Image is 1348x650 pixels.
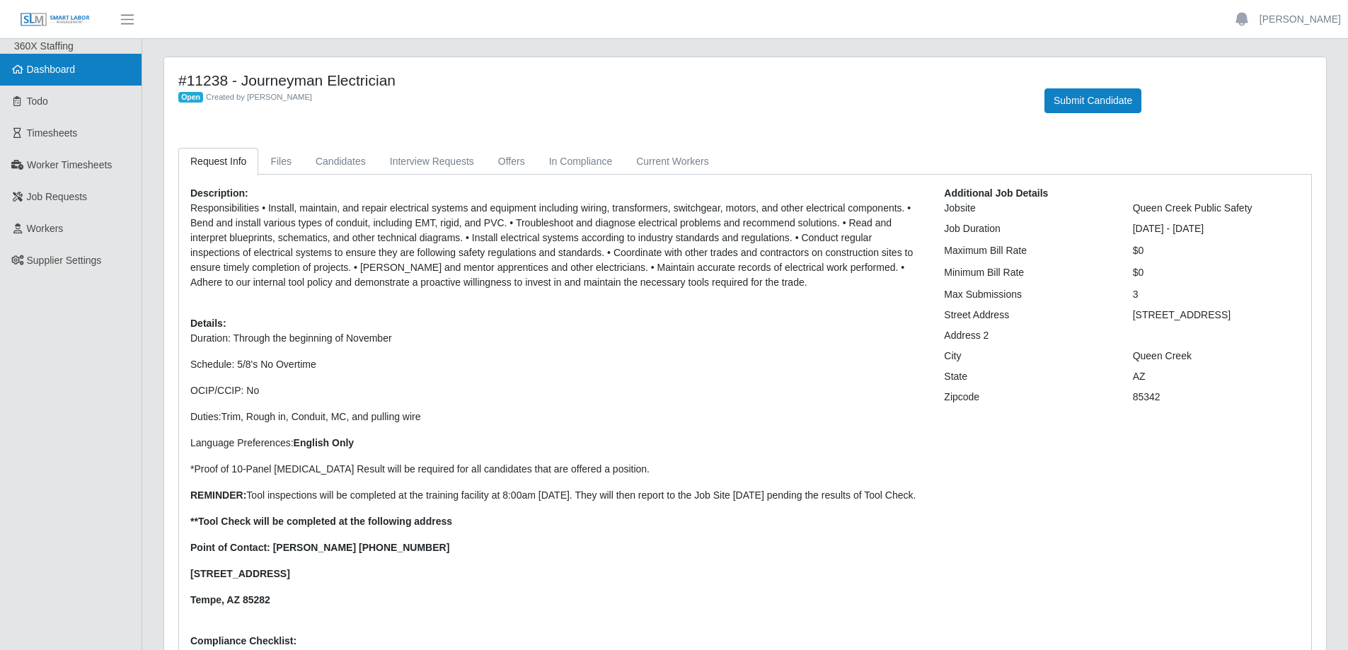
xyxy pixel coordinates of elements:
div: Maximum Bill Rate [933,243,1122,258]
b: Additional Job Details [944,187,1048,199]
p: Schedule: 5/8's No Overtime [190,357,923,372]
span: Trim, Rough in, Conduit, MC, and pulling wire [221,411,421,422]
img: SLM Logo [20,12,91,28]
span: Timesheets [27,127,78,139]
strong: English Only [294,437,355,448]
p: Responsibilities • Install, maintain, and repair electrical systems and equipment including wirin... [190,201,923,290]
strong: Point of Contact: [PERSON_NAME] [PHONE_NUMBER] [190,542,449,553]
div: [DATE] - [DATE] [1122,221,1310,236]
a: Request Info [178,148,258,175]
strong: **Tool Check will be completed at the following address [190,516,452,527]
div: 3 [1122,287,1310,302]
div: [STREET_ADDRESS] [1122,308,1310,323]
span: Open [178,92,203,103]
p: Tool inspections will be completed at the training facility at 8:00am [DATE]. They will then repo... [190,488,923,503]
a: Offers [486,148,537,175]
p: Language Preferences: [190,436,923,451]
strong: [STREET_ADDRESS] [190,568,290,579]
div: Job Duration [933,221,1122,236]
a: Files [258,148,304,175]
strong: Tempe, AZ 85282 [190,594,270,605]
span: Created by [PERSON_NAME] [206,93,312,101]
div: Minimum Bill Rate [933,265,1122,280]
p: Duties: [190,410,923,424]
div: Street Address [933,308,1122,323]
b: Description: [190,187,248,199]
span: Workers [27,223,64,234]
div: Address 2 [933,328,1122,343]
div: City [933,349,1122,364]
span: Supplier Settings [27,255,102,266]
button: Submit Candidate [1044,88,1141,113]
p: OCIP/CCIP: No [190,383,923,398]
div: Zipcode [933,390,1122,405]
span: Job Requests [27,191,88,202]
a: [PERSON_NAME] [1260,12,1341,27]
div: AZ [1122,369,1310,384]
p: Duration: Through the beginning of November [190,331,923,346]
div: $0 [1122,243,1310,258]
b: Compliance Checklist: [190,635,296,646]
div: $0 [1122,265,1310,280]
a: Current Workers [624,148,720,175]
div: State [933,369,1122,384]
strong: REMINDER: [190,489,246,501]
h4: #11238 - Journeyman Electrician [178,71,1023,89]
div: Max Submissions [933,287,1122,302]
div: 85342 [1122,390,1310,405]
span: 360X Staffing [14,40,74,52]
a: In Compliance [537,148,625,175]
div: Queen Creek Public Safety [1122,201,1310,216]
a: Interview Requests [378,148,486,175]
span: Todo [27,95,48,107]
b: Details: [190,318,226,329]
div: Queen Creek [1122,349,1310,364]
span: Worker Timesheets [27,159,112,170]
p: *Proof of 10-Panel [MEDICAL_DATA] Result will be required for all candidates that are offered a p... [190,462,923,477]
a: Candidates [304,148,378,175]
div: Jobsite [933,201,1122,216]
span: Dashboard [27,64,76,75]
